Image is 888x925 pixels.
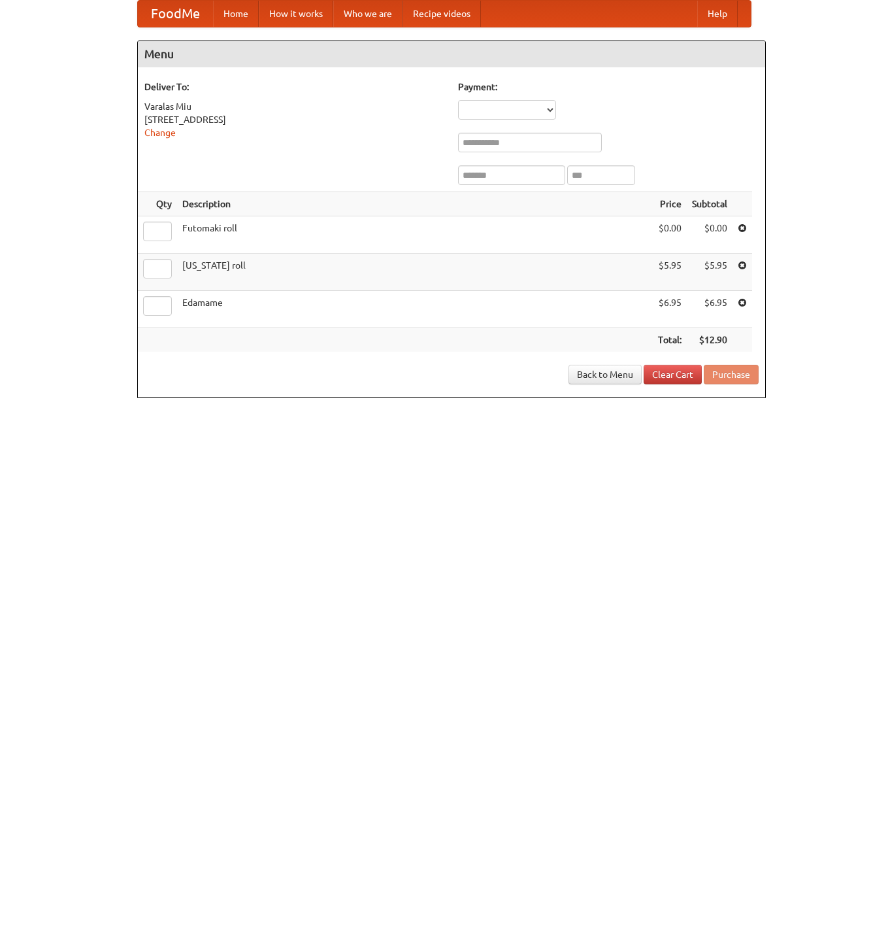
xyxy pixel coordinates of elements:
[653,254,687,291] td: $5.95
[177,254,653,291] td: [US_STATE] roll
[144,100,445,113] div: Varalas Miu
[213,1,259,27] a: Home
[138,41,765,67] h4: Menu
[687,192,732,216] th: Subtotal
[259,1,333,27] a: How it works
[333,1,403,27] a: Who we are
[687,291,732,328] td: $6.95
[144,80,445,93] h5: Deliver To:
[138,1,213,27] a: FoodMe
[653,192,687,216] th: Price
[177,291,653,328] td: Edamame
[177,216,653,254] td: Futomaki roll
[653,216,687,254] td: $0.00
[687,254,732,291] td: $5.95
[687,216,732,254] td: $0.00
[144,113,445,126] div: [STREET_ADDRESS]
[653,291,687,328] td: $6.95
[458,80,759,93] h5: Payment:
[138,192,177,216] th: Qty
[568,365,642,384] a: Back to Menu
[403,1,481,27] a: Recipe videos
[687,328,732,352] th: $12.90
[177,192,653,216] th: Description
[644,365,702,384] a: Clear Cart
[697,1,738,27] a: Help
[653,328,687,352] th: Total:
[144,127,176,138] a: Change
[704,365,759,384] button: Purchase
